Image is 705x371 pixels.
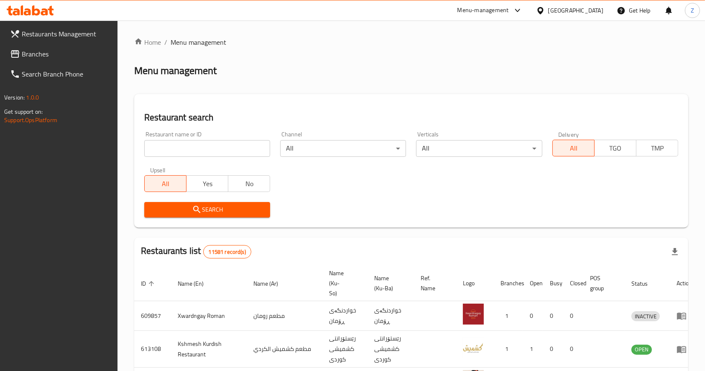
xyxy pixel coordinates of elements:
[171,301,247,331] td: Xwardngay Roman
[563,266,583,301] th: Closed
[134,37,688,47] nav: breadcrumb
[134,64,217,77] h2: Menu management
[280,140,406,157] div: All
[691,6,694,15] span: Z
[563,331,583,368] td: 0
[677,311,692,321] div: Menu
[636,140,678,156] button: TMP
[640,142,675,154] span: TMP
[494,301,523,331] td: 1
[543,301,563,331] td: 0
[22,69,111,79] span: Search Branch Phone
[590,273,615,293] span: POS group
[523,301,543,331] td: 0
[494,266,523,301] th: Branches
[563,301,583,331] td: 0
[543,266,563,301] th: Busy
[247,331,322,368] td: مطعم كشميش الكردي
[171,331,247,368] td: Kshmesh Kurdish Restaurant
[631,312,660,321] span: INACTIVE
[368,331,414,368] td: رێستۆرانتی کشمیشى كوردى
[134,37,161,47] a: Home
[134,301,171,331] td: 609857
[22,29,111,39] span: Restaurants Management
[631,345,652,354] span: OPEN
[22,49,111,59] span: Branches
[416,140,542,157] div: All
[4,92,25,103] span: Version:
[665,242,685,262] div: Export file
[228,175,270,192] button: No
[148,178,183,190] span: All
[247,301,322,331] td: مطعم رومان
[457,5,509,15] div: Menu-management
[26,92,39,103] span: 1.0.0
[329,268,358,298] span: Name (Ku-So)
[150,167,166,173] label: Upsell
[144,140,270,157] input: Search for restaurant name or ID..
[421,273,446,293] span: Ref. Name
[374,273,404,293] span: Name (Ku-Ba)
[368,301,414,331] td: خواردنگەی ڕۆمان
[3,24,118,44] a: Restaurants Management
[548,6,603,15] div: [GEOGRAPHIC_DATA]
[456,266,494,301] th: Logo
[677,344,692,354] div: Menu
[144,175,186,192] button: All
[178,279,215,289] span: Name (En)
[203,245,251,258] div: Total records count
[4,106,43,117] span: Get support on:
[141,245,251,258] h2: Restaurants list
[141,279,157,289] span: ID
[164,37,167,47] li: /
[253,279,289,289] span: Name (Ar)
[322,331,368,368] td: رێستۆرانتی کشمیشى كوردى
[463,304,484,325] img: Xwardngay Roman
[186,175,228,192] button: Yes
[144,111,678,124] h2: Restaurant search
[552,140,595,156] button: All
[463,337,484,358] img: Kshmesh Kurdish Restaurant
[204,248,251,256] span: 11581 record(s)
[3,44,118,64] a: Branches
[543,331,563,368] td: 0
[598,142,633,154] span: TGO
[4,115,57,125] a: Support.OpsPlatform
[558,131,579,137] label: Delivery
[556,142,591,154] span: All
[594,140,636,156] button: TGO
[631,279,659,289] span: Status
[523,331,543,368] td: 1
[523,266,543,301] th: Open
[144,202,270,217] button: Search
[134,331,171,368] td: 613108
[322,301,368,331] td: خواردنگەی ڕۆمان
[232,178,267,190] span: No
[3,64,118,84] a: Search Branch Phone
[171,37,226,47] span: Menu management
[151,205,263,215] span: Search
[670,266,699,301] th: Action
[494,331,523,368] td: 1
[190,178,225,190] span: Yes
